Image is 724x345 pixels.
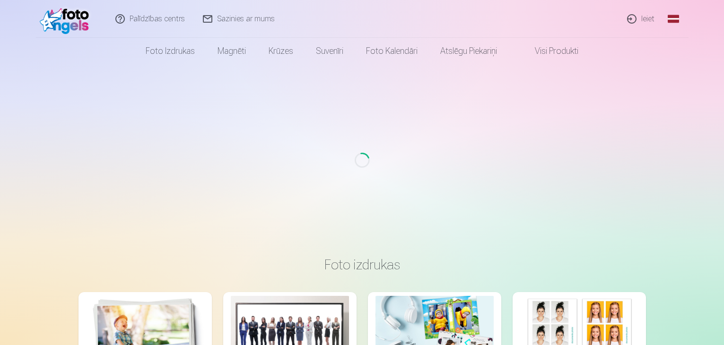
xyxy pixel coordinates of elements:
a: Suvenīri [305,38,355,64]
a: Foto kalendāri [355,38,429,64]
h3: Foto izdrukas [86,256,638,273]
a: Visi produkti [508,38,590,64]
a: Krūzes [257,38,305,64]
a: Magnēti [206,38,257,64]
img: /fa3 [40,4,94,34]
a: Foto izdrukas [134,38,206,64]
a: Atslēgu piekariņi [429,38,508,64]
